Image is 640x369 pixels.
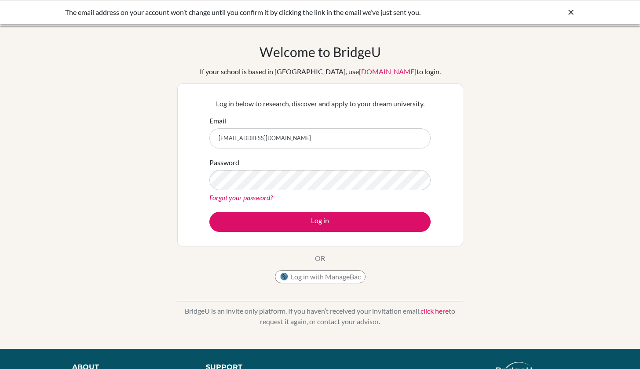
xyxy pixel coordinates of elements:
[177,306,463,327] p: BridgeU is an invite only platform. If you haven’t received your invitation email, to request it ...
[260,44,381,60] h1: Welcome to BridgeU
[209,116,226,126] label: Email
[65,7,443,18] div: The email address on your account won’t change until you confirm it by clicking the link in the e...
[359,67,417,76] a: [DOMAIN_NAME]
[200,66,441,77] div: If your school is based in [GEOGRAPHIC_DATA], use to login.
[209,212,431,232] button: Log in
[209,193,273,202] a: Forgot your password?
[315,253,325,264] p: OR
[275,270,366,283] button: Log in with ManageBac
[421,307,449,315] a: click here
[209,157,239,168] label: Password
[209,98,431,109] p: Log in below to research, discover and apply to your dream university.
